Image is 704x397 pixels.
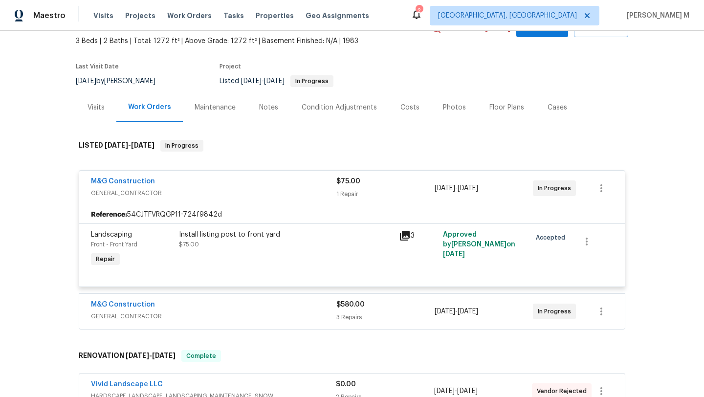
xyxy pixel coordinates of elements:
span: Landscaping [91,231,132,238]
span: In Progress [538,183,575,193]
span: [DATE] [435,185,455,192]
div: RENOVATION [DATE]-[DATE]Complete [76,340,628,372]
div: Visits [88,103,105,112]
span: Work Orders [167,11,212,21]
span: [DATE] [435,308,455,315]
span: In Progress [291,78,332,84]
div: Costs [400,103,419,112]
div: 3 Repairs [336,312,435,322]
div: Floor Plans [489,103,524,112]
div: Cases [548,103,567,112]
span: [DATE] [458,308,478,315]
div: Condition Adjustments [302,103,377,112]
span: [DATE] [434,388,455,395]
span: Visits [93,11,113,21]
h6: LISTED [79,140,154,152]
span: Projects [125,11,155,21]
div: Install listing post to front yard [179,230,393,240]
span: Properties [256,11,294,21]
span: Last Visit Date [76,64,119,69]
div: 54CJTFVRQGP11-724f9842d [79,206,625,223]
span: [DATE] [76,78,96,85]
span: Repair [92,254,119,264]
span: - [435,183,478,193]
span: GENERAL_CONTRACTOR [91,311,336,321]
span: Complete [182,351,220,361]
span: [DATE] [126,352,149,359]
span: Front - Front Yard [91,242,137,247]
span: $75.00 [179,242,199,247]
a: M&G Construction [91,301,155,308]
span: Project [220,64,241,69]
div: 1 Repair [336,189,435,199]
div: LISTED [DATE]-[DATE]In Progress [76,130,628,161]
span: Geo Assignments [306,11,369,21]
span: $75.00 [336,178,360,185]
span: - [126,352,176,359]
span: 3 Beds | 2 Baths | Total: 1272 ft² | Above Grade: 1272 ft² | Basement Finished: N/A | 1983 [76,36,430,46]
div: Notes [259,103,278,112]
span: Accepted [536,233,569,243]
div: 2 [416,6,422,16]
div: Work Orders [128,102,171,112]
div: Maintenance [195,103,236,112]
span: Listed [220,78,333,85]
span: In Progress [538,307,575,316]
span: [DATE] [131,142,154,149]
span: [DATE] [457,388,478,395]
span: [DATE] [443,251,465,258]
span: [DATE] [152,352,176,359]
span: [DATE] [458,185,478,192]
span: Approved by [PERSON_NAME] on [443,231,515,258]
span: $0.00 [336,381,356,388]
div: 3 [399,230,437,242]
div: Photos [443,103,466,112]
span: [PERSON_NAME] M [623,11,689,21]
span: [GEOGRAPHIC_DATA], [GEOGRAPHIC_DATA] [438,11,577,21]
span: - [241,78,285,85]
a: M&G Construction [91,178,155,185]
span: [DATE] [105,142,128,149]
span: - [105,142,154,149]
span: $580.00 [336,301,365,308]
div: by [PERSON_NAME] [76,75,167,87]
span: Vendor Rejected [537,386,591,396]
span: [DATE] [241,78,262,85]
span: [DATE] [264,78,285,85]
span: - [435,307,478,316]
span: Maestro [33,11,66,21]
span: In Progress [161,141,202,151]
span: Tasks [223,12,244,19]
h6: RENOVATION [79,350,176,362]
a: Vivid Landscape LLC [91,381,163,388]
b: Reference: [91,210,127,220]
span: GENERAL_CONTRACTOR [91,188,336,198]
span: - [434,386,478,396]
